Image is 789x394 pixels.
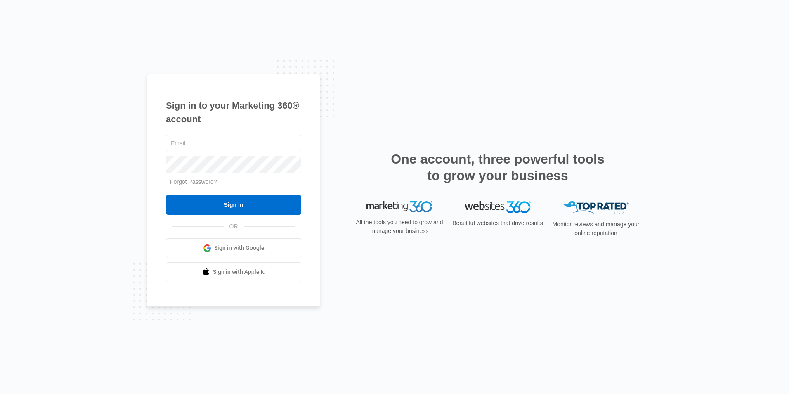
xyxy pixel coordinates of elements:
[388,151,607,184] h2: One account, three powerful tools to grow your business
[166,238,301,258] a: Sign in with Google
[166,99,301,126] h1: Sign in to your Marketing 360® account
[213,268,266,276] span: Sign in with Apple Id
[166,135,301,152] input: Email
[224,222,244,231] span: OR
[214,244,265,252] span: Sign in with Google
[166,195,301,215] input: Sign In
[366,201,432,213] img: Marketing 360
[563,201,629,215] img: Top Rated Local
[166,262,301,282] a: Sign in with Apple Id
[465,201,531,213] img: Websites 360
[550,220,642,237] p: Monitor reviews and manage your online reputation
[451,219,544,228] p: Beautiful websites that drive results
[353,218,446,235] p: All the tools you need to grow and manage your business
[170,178,217,185] a: Forgot Password?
